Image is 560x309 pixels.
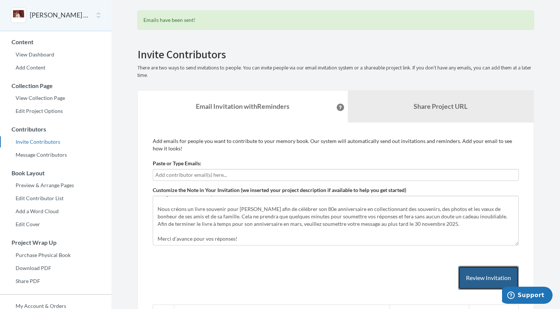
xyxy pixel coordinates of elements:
[155,171,516,179] input: Add contributor email(s) here...
[153,160,201,167] label: Paste or Type Emails:
[0,239,111,246] h3: Project Wrap Up
[137,10,534,30] div: Emails have been sent!
[458,266,519,290] button: Review Invitation
[153,186,406,194] label: Customize the Note in Your Invitation (we inserted your project description if available to help ...
[0,39,111,45] h3: Content
[0,126,111,133] h3: Contributors
[30,10,90,20] button: [PERSON_NAME] 80th Birthday
[414,102,467,110] b: Share Project URL
[153,196,519,245] textarea: Hello family and friends, We are creating a keepsake book for [PERSON_NAME] in celebration of his...
[137,64,534,79] p: There are two ways to send invitations to people. You can invite people via our email invitation ...
[0,82,111,89] h3: Collection Page
[502,287,553,305] iframe: Opens a widget where you can chat to one of our agents
[153,137,519,152] p: Add emails for people you want to contribute to your memory book. Our system will automatically s...
[196,102,289,110] strong: Email Invitation with Reminders
[137,48,534,61] h2: Invite Contributors
[0,170,111,176] h3: Book Layout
